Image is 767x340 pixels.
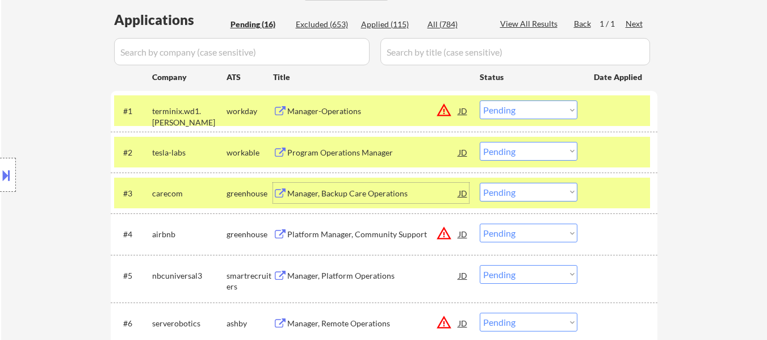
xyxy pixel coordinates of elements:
div: JD [458,100,469,121]
input: Search by company (case sensitive) [114,38,370,65]
div: ashby [227,318,273,329]
div: ATS [227,72,273,83]
div: JD [458,313,469,333]
div: Excluded (653) [296,19,353,30]
div: JD [458,183,469,203]
button: warning_amber [436,102,452,118]
div: 1 / 1 [600,18,626,30]
div: greenhouse [227,188,273,199]
div: Back [574,18,592,30]
div: Pending (16) [230,19,287,30]
div: View All Results [500,18,561,30]
input: Search by title (case sensitive) [380,38,650,65]
div: JD [458,142,469,162]
div: serverobotics [152,318,227,329]
div: JD [458,265,469,286]
button: warning_amber [436,225,452,241]
div: JD [458,224,469,244]
div: smartrecruiters [227,270,273,292]
div: greenhouse [227,229,273,240]
div: Date Applied [594,72,644,83]
div: Manager-Operations [287,106,459,117]
div: Applications [114,13,227,27]
div: workday [227,106,273,117]
div: Manager, Remote Operations [287,318,459,329]
div: Manager, Backup Care Operations [287,188,459,199]
div: Applied (115) [361,19,418,30]
div: Manager, Platform Operations [287,270,459,282]
div: Platform Manager, Community Support [287,229,459,240]
button: warning_amber [436,314,452,330]
div: Status [480,66,577,87]
div: #6 [123,318,143,329]
div: Title [273,72,469,83]
div: workable [227,147,273,158]
div: Next [626,18,644,30]
div: Program Operations Manager [287,147,459,158]
div: All (784) [427,19,484,30]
